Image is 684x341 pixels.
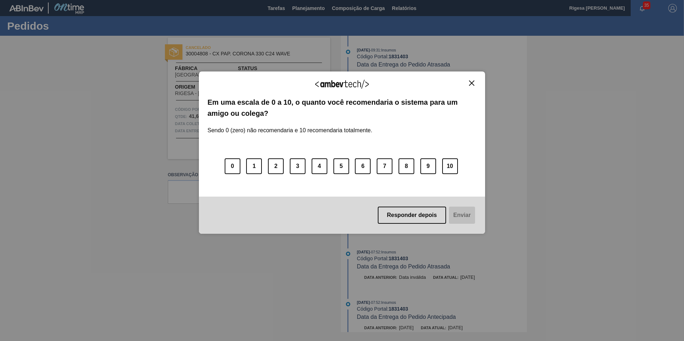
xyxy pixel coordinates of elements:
[420,158,436,174] button: 9
[355,158,371,174] button: 6
[225,158,240,174] button: 0
[377,158,392,174] button: 7
[312,158,327,174] button: 4
[246,158,262,174] button: 1
[207,119,372,134] label: Sendo 0 (zero) não recomendaria e 10 recomendaria totalmente.
[378,207,446,224] button: Responder depois
[399,158,414,174] button: 8
[268,158,284,174] button: 2
[469,80,474,86] img: Close
[290,158,306,174] button: 3
[467,80,477,86] button: Close
[333,158,349,174] button: 5
[442,158,458,174] button: 10
[315,80,369,89] img: Logo Ambevtech
[207,97,477,119] label: Em uma escala de 0 a 10, o quanto você recomendaria o sistema para um amigo ou colega?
